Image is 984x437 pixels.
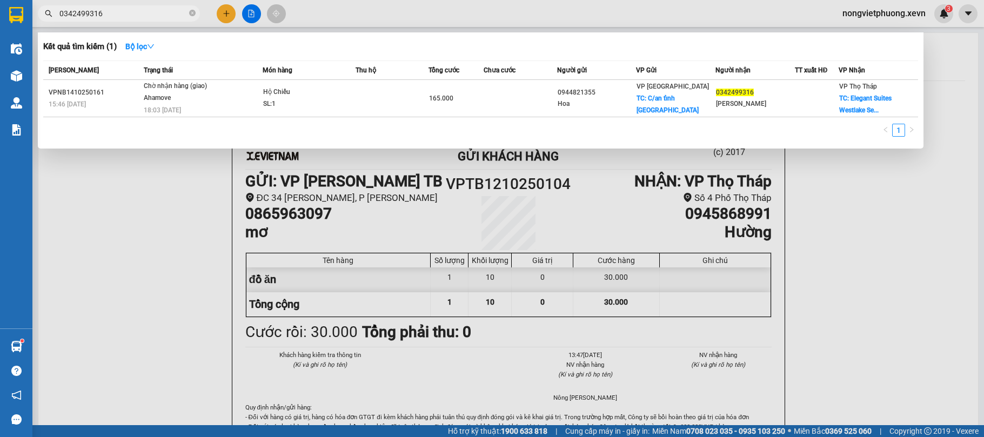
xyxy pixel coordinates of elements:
[263,66,292,74] span: Món hàng
[11,70,22,82] img: warehouse-icon
[879,124,892,137] li: Previous Page
[429,66,459,74] span: Tổng cước
[557,66,587,74] span: Người gửi
[59,8,187,19] input: Tìm tên, số ĐT hoặc mã đơn
[49,66,99,74] span: [PERSON_NAME]
[637,83,709,90] span: VP [GEOGRAPHIC_DATA]
[11,43,22,55] img: warehouse-icon
[795,66,828,74] span: TT xuất HĐ
[43,41,117,52] h3: Kết quả tìm kiếm ( 1 )
[147,43,155,50] span: down
[11,341,22,352] img: warehouse-icon
[263,98,344,110] div: SL: 1
[11,124,22,136] img: solution-icon
[839,83,877,90] span: VP Thọ Tháp
[263,86,344,98] div: Hộ Chiếu
[484,66,516,74] span: Chưa cước
[11,97,22,109] img: warehouse-icon
[879,124,892,137] button: left
[125,42,155,51] strong: Bộ lọc
[9,7,23,23] img: logo-vxr
[893,124,905,136] a: 1
[908,126,915,133] span: right
[45,10,52,17] span: search
[144,66,173,74] span: Trạng thái
[11,366,22,376] span: question-circle
[11,390,22,400] span: notification
[49,87,140,98] div: VPNB1410250161
[117,38,163,55] button: Bộ lọcdown
[558,98,636,110] div: Hoa
[429,95,453,102] span: 165.000
[716,89,754,96] span: 0342499316
[356,66,376,74] span: Thu hộ
[144,80,225,92] div: Chờ nhận hàng (giao)
[715,66,751,74] span: Người nhận
[11,414,22,425] span: message
[49,100,86,108] span: 15:46 [DATE]
[189,9,196,19] span: close-circle
[636,66,657,74] span: VP Gửi
[637,95,699,114] span: TC: C/an tỉnh [GEOGRAPHIC_DATA]
[892,124,905,137] li: 1
[21,339,24,342] sup: 1
[189,10,196,16] span: close-circle
[905,124,918,137] li: Next Page
[144,106,181,114] span: 18:03 [DATE]
[882,126,889,133] span: left
[839,95,892,114] span: TC: Elegant Suites Westlake Se...
[716,98,794,110] div: [PERSON_NAME]
[558,87,636,98] div: 0944821355
[839,66,865,74] span: VP Nhận
[144,92,225,104] div: Ahamove
[905,124,918,137] button: right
